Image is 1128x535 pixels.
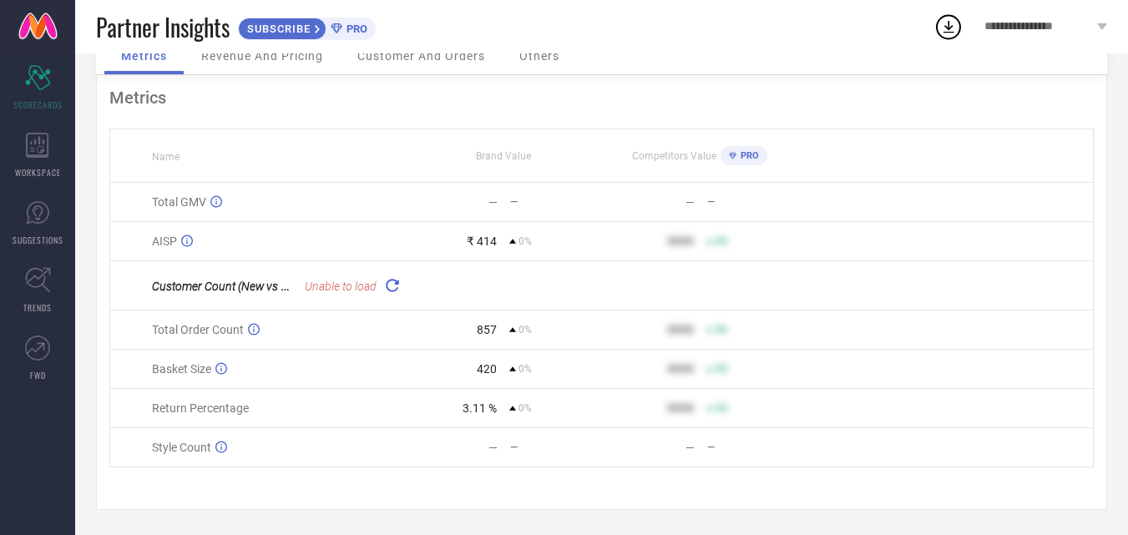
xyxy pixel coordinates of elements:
[716,402,727,414] span: 50
[152,362,211,376] span: Basket Size
[467,235,497,248] div: ₹ 414
[736,150,759,161] span: PRO
[510,196,600,208] div: —
[152,235,177,248] span: AISP
[152,441,211,454] span: Style Count
[685,441,695,454] div: —
[518,324,532,336] span: 0%
[667,235,694,248] div: 9999
[23,301,52,314] span: TRENDS
[13,98,63,111] span: SCORECARDS
[463,401,497,415] div: 3.11 %
[519,49,559,63] span: Others
[518,363,532,375] span: 0%
[716,324,727,336] span: 50
[381,274,404,297] div: Reload "Customer Count (New vs Repeat) "
[238,13,376,40] a: SUBSCRIBEPRO
[109,88,1094,108] div: Metrics
[152,151,180,163] span: Name
[152,323,244,336] span: Total Order Count
[342,23,367,35] span: PRO
[667,401,694,415] div: 9999
[13,234,63,246] span: SUGGESTIONS
[477,323,497,336] div: 857
[488,195,498,209] div: —
[476,150,531,162] span: Brand Value
[667,323,694,336] div: 9999
[239,23,315,35] span: SUBSCRIBE
[305,280,377,293] span: Unable to load
[15,166,61,179] span: WORKSPACE
[518,402,532,414] span: 0%
[152,401,249,415] span: Return Percentage
[152,278,319,294] span: Customer Count (New vs Repeat)
[30,369,46,381] span: FWD
[707,442,797,453] div: —
[121,49,167,63] span: Metrics
[518,235,532,247] span: 0%
[357,49,485,63] span: Customer And Orders
[707,196,797,208] div: —
[201,49,323,63] span: Revenue And Pricing
[933,12,964,42] div: Open download list
[716,363,727,375] span: 50
[632,150,716,162] span: Competitors Value
[716,235,727,247] span: 50
[510,442,600,453] div: —
[685,195,695,209] div: —
[667,362,694,376] div: 9999
[96,10,230,44] span: Partner Insights
[152,195,206,209] span: Total GMV
[477,362,497,376] div: 420
[488,441,498,454] div: —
